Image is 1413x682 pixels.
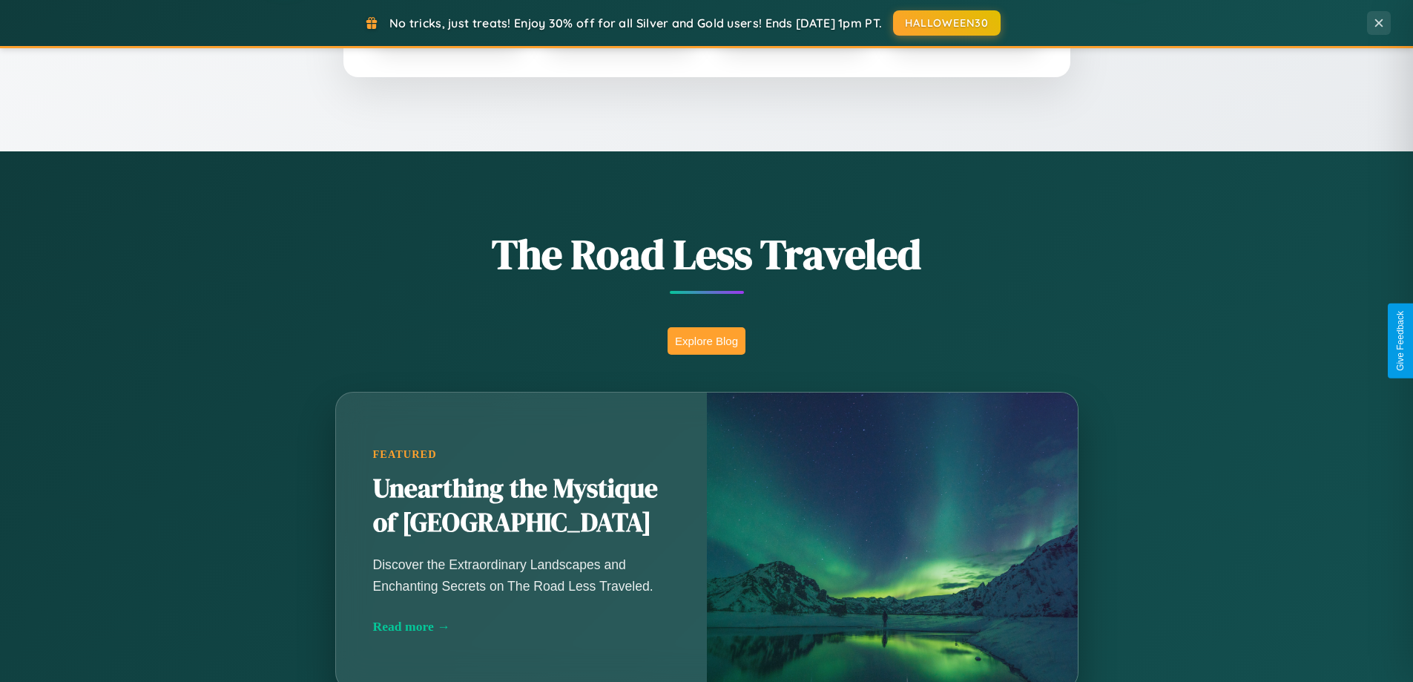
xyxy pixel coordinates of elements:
span: No tricks, just treats! Enjoy 30% off for all Silver and Gold users! Ends [DATE] 1pm PT. [389,16,882,30]
button: Explore Blog [668,327,745,355]
h1: The Road Less Traveled [262,226,1152,283]
h2: Unearthing the Mystique of [GEOGRAPHIC_DATA] [373,472,670,540]
div: Read more → [373,619,670,635]
p: Discover the Extraordinary Landscapes and Enchanting Secrets on The Road Less Traveled. [373,554,670,596]
div: Give Feedback [1395,311,1406,371]
div: Featured [373,448,670,461]
button: HALLOWEEN30 [893,10,1001,36]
